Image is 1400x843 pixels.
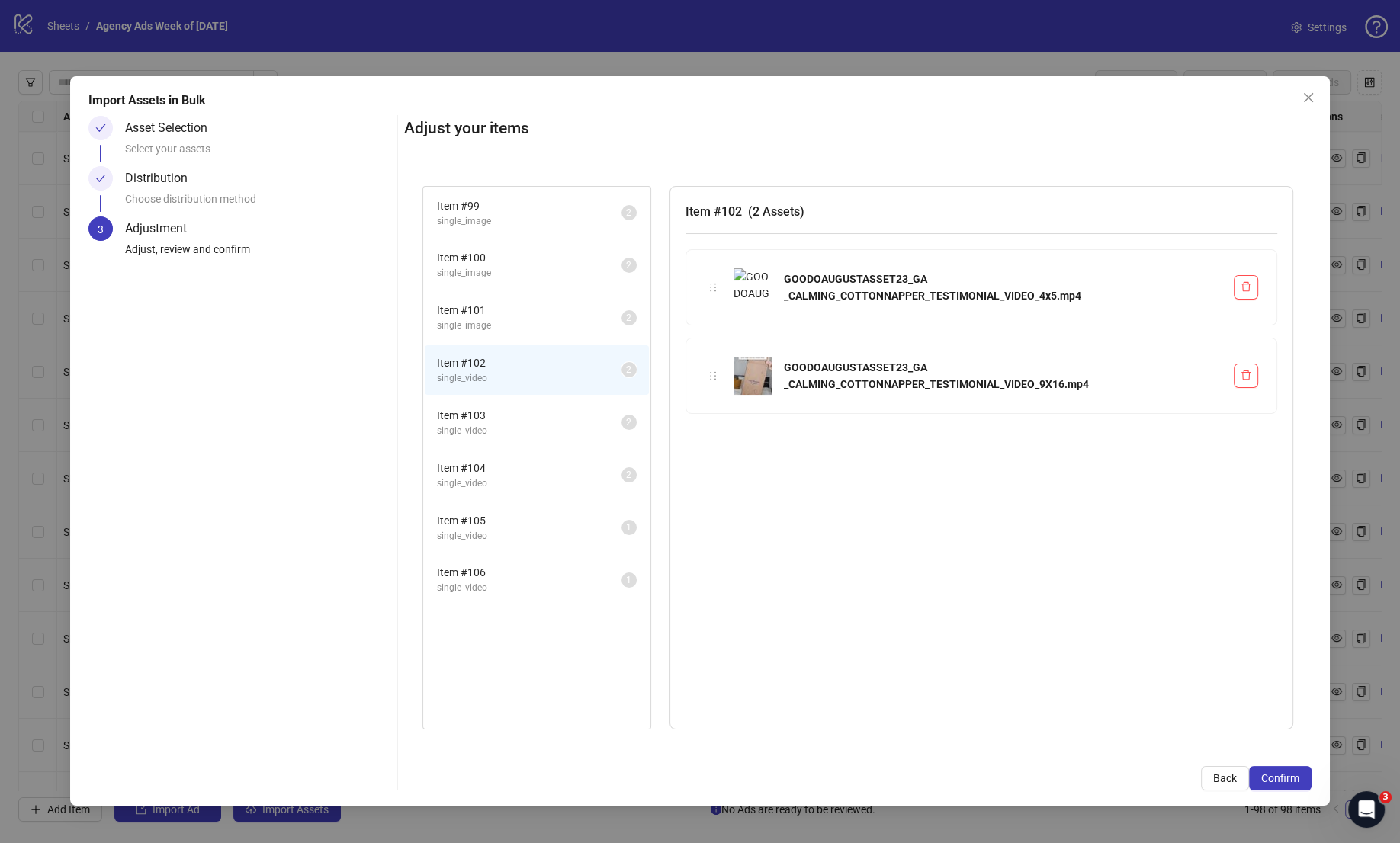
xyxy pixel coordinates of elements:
span: Back [1213,772,1237,784]
div: Import Assets in Bulk [88,91,1312,110]
span: holder [708,282,718,293]
sup: 2 [621,415,637,430]
span: close [1302,91,1315,104]
img: GOODOAUGUSTASSET23_GA _CALMING_COTTONNAPPER_TESTIMONIAL_VIDEO_4x5.mp4 [734,268,772,306]
sup: 2 [621,258,637,273]
span: 1 [626,522,631,533]
span: 2 [626,207,631,218]
sup: 1 [621,572,637,588]
span: Item # 103 [437,407,621,424]
h3: Item # 102 [686,202,1278,221]
div: Adjust, review and confirm [125,241,391,267]
span: 1 [626,575,631,585]
span: 3 [98,223,104,236]
span: 2 [626,417,631,428]
sup: 2 [621,467,637,482]
div: Adjustment [125,216,199,241]
img: GOODOAUGUSTASSET23_GA _CALMING_COTTONNAPPER_TESTIMONIAL_VIDEO_9X16.mp4 [734,357,772,395]
button: Back [1201,766,1249,790]
span: Item # 100 [437,249,621,266]
div: Asset Selection [125,116,220,140]
span: Item # 105 [437,512,621,529]
sup: 2 [621,362,637,377]
span: single_video [437,581,621,595]
h2: Adjust your items [404,116,1312,141]
button: Delete [1234,364,1258,388]
button: Confirm [1249,766,1312,790]
div: GOODOAUGUSTASSET23_GA _CALMING_COTTONNAPPER_TESTIMONIAL_VIDEO_4x5.mp4 [784,271,1222,304]
span: single_image [437,266,621,280]
span: Item # 99 [437,197,621,214]
div: Choose distribution method [125,191,391,216]
span: single_video [437,371,621,386]
button: Delete [1234,275,1258,300]
sup: 1 [621,520,637,535]
button: Close [1296,85,1321,110]
div: holder [705,367,721,384]
span: 2 [626,364,631,375]
span: single_video [437,476,621,491]
span: holder [708,370,718,381]
span: single_image [437,319,621,333]
span: Confirm [1261,772,1299,784]
span: 2 [626,470,631,480]
span: Item # 104 [437,460,621,476]
span: Item # 102 [437,354,621,371]
span: 3 [1379,791,1392,803]
div: Distribution [125,166,200,191]
span: delete [1241,370,1251,380]
span: single_video [437,529,621,543]
div: holder [705,279,721,296]
span: check [95,173,106,184]
sup: 2 [621,205,637,220]
span: single_video [437,424,621,438]
div: Select your assets [125,140,391,166]
span: check [95,123,106,133]
span: ( 2 Assets ) [748,204,804,219]
iframe: Intercom live chat [1348,791,1385,828]
span: Item # 106 [437,564,621,581]
span: Item # 101 [437,302,621,319]
div: GOODOAUGUSTASSET23_GA _CALMING_COTTONNAPPER_TESTIMONIAL_VIDEO_9X16.mp4 [784,359,1222,393]
span: 2 [626,260,631,271]
span: single_image [437,214,621,229]
span: delete [1241,281,1251,292]
sup: 2 [621,310,637,325]
span: 2 [626,313,631,323]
